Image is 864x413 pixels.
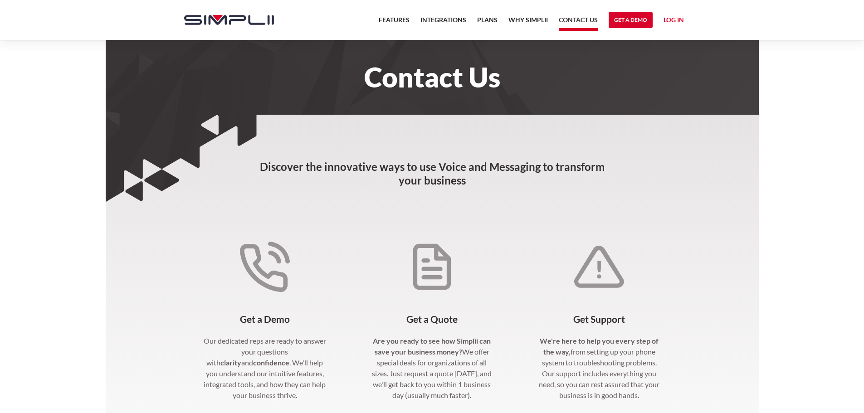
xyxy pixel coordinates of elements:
strong: Discover the innovative ways to use Voice and Messaging to transform your business [260,160,605,187]
strong: We're here to help you every step of the way, [540,336,659,356]
a: Features [379,15,410,31]
a: Integrations [420,15,466,31]
p: from setting up your phone system to troubleshooting problems. Our support includes everything yo... [537,335,662,401]
a: Plans [477,15,498,31]
h1: Contact Us [175,67,689,87]
a: Contact US [559,15,598,31]
h4: Get a Quote [369,314,495,325]
h4: Get Support [537,314,662,325]
a: Log in [664,15,684,28]
h4: Get a Demo [202,314,328,325]
strong: confidence [253,358,289,367]
p: Our dedicated reps are ready to answer your questions with and . We'll help you understand our in... [202,335,328,401]
a: Get a Demo [609,12,653,28]
a: Why Simplii [508,15,548,31]
strong: clarity [220,358,241,367]
strong: Are you ready to see how Simplii can save your business money? [373,336,491,356]
p: We offer special deals for organizations of all sizes. Just request a quote [DATE], and we'll get... [369,335,495,401]
img: Simplii [184,15,274,25]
